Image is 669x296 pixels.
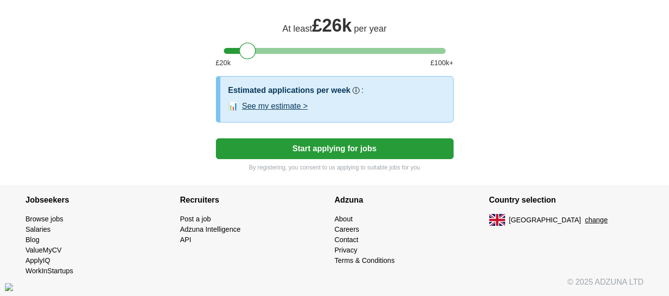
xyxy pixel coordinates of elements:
span: £ 26k [312,15,352,36]
button: See my estimate > [242,100,308,112]
a: Terms & Conditions [335,256,395,264]
a: WorkInStartups [26,267,73,275]
span: [GEOGRAPHIC_DATA] [509,215,581,225]
a: Blog [26,236,40,244]
a: ValueMyCV [26,246,62,254]
a: Privacy [335,246,358,254]
h4: Country selection [489,186,644,214]
a: API [180,236,192,244]
a: Adzuna Intelligence [180,225,241,233]
div: Cookie consent button [5,283,13,291]
span: At least [282,24,312,34]
span: 📊 [228,100,238,112]
h3: Estimated applications per week [228,85,351,96]
a: Post a job [180,215,211,223]
a: ApplyIQ [26,256,51,264]
img: Cookie%20settings [5,283,13,291]
a: Browse jobs [26,215,63,223]
a: Contact [335,236,359,244]
a: About [335,215,353,223]
a: Salaries [26,225,51,233]
h3: : [361,85,363,96]
p: By registering, you consent to us applying to suitable jobs for you [216,163,454,172]
span: per year [354,24,387,34]
img: UK flag [489,214,505,226]
span: £ 20 k [216,58,231,68]
button: change [585,215,608,225]
button: Start applying for jobs [216,138,454,159]
div: © 2025 ADZUNA LTD [18,276,652,296]
a: Careers [335,225,360,233]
